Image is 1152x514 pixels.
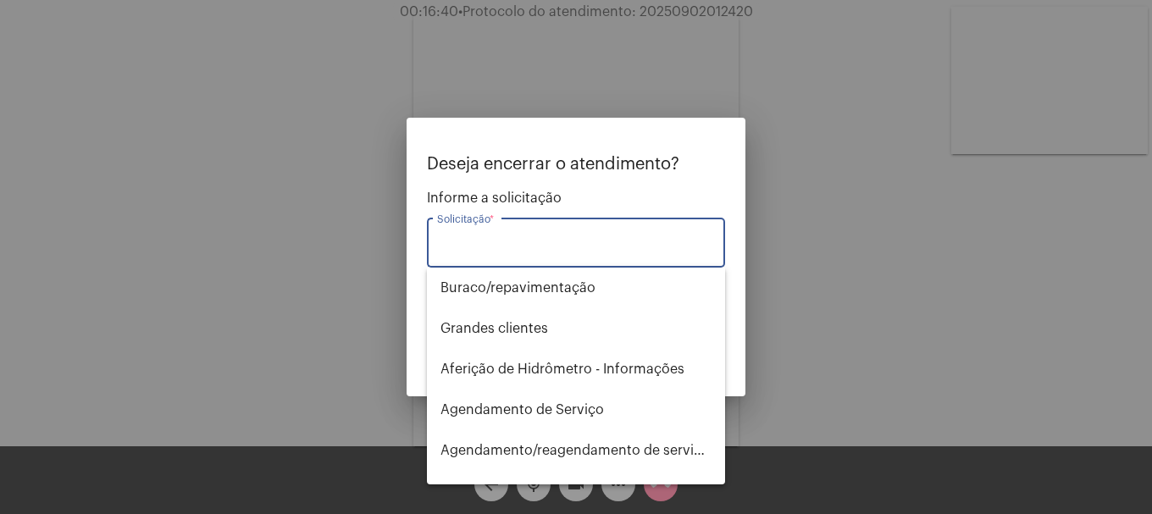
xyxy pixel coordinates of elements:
span: Informe a solicitação [427,191,725,206]
span: ⁠Buraco/repavimentação [440,268,712,308]
span: Agendamento/reagendamento de serviços - informações [440,430,712,471]
span: Aferição de Hidrômetro - Informações [440,349,712,390]
span: Agendamento de Serviço [440,390,712,430]
span: ⁠Grandes clientes [440,308,712,349]
span: Alterar nome do usuário na fatura [440,471,712,511]
p: Deseja encerrar o atendimento? [427,155,725,174]
input: Buscar solicitação [437,239,715,254]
